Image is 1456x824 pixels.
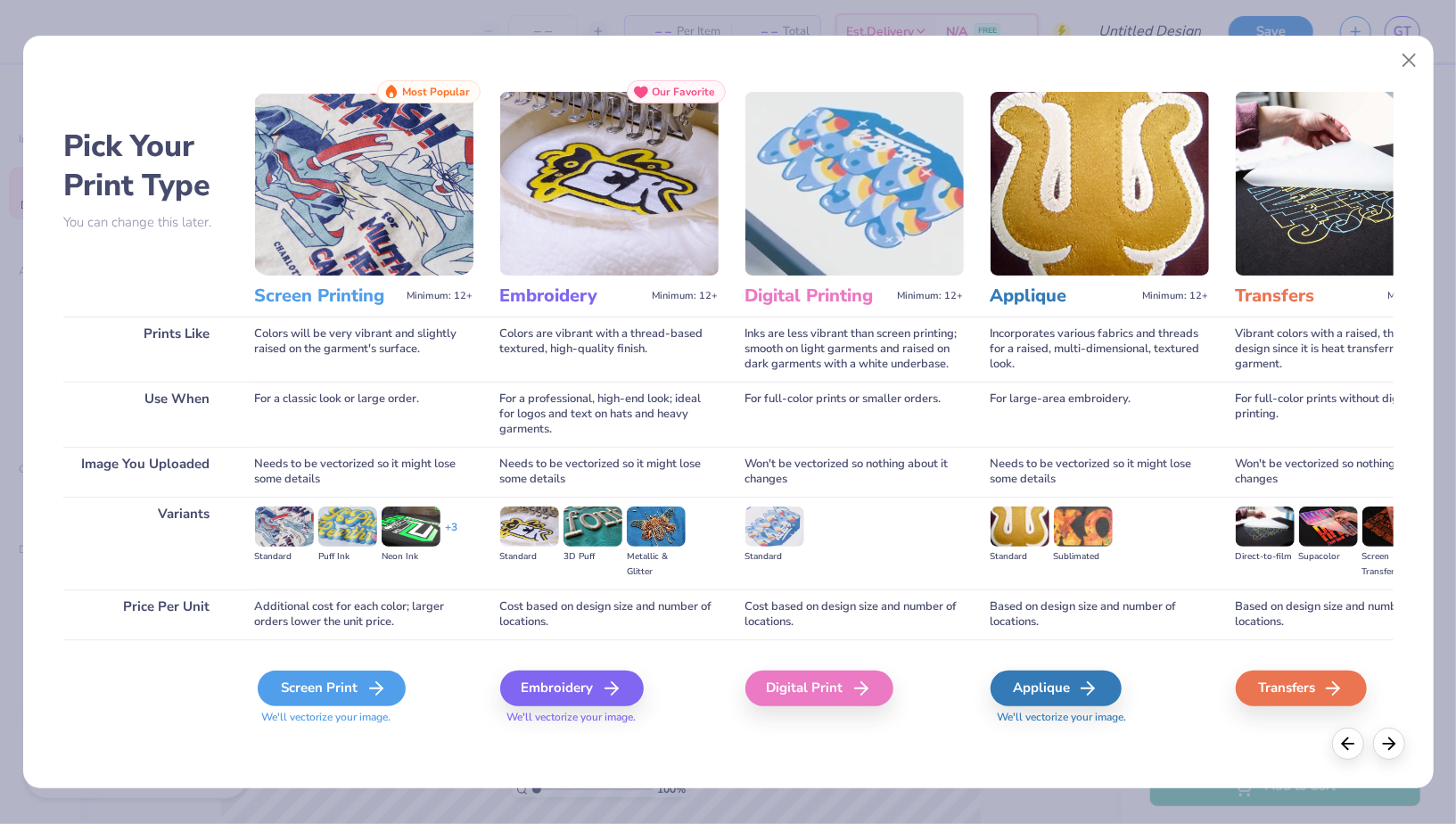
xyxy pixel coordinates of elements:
img: Direct-to-film [1236,507,1295,546]
div: Digital Print [745,671,893,706]
div: Won't be vectorized so nothing about it changes [745,447,964,497]
div: Standard [745,549,804,564]
div: Applique [991,671,1122,706]
div: + 3 [445,520,457,550]
div: Standard [255,549,314,564]
div: Embroidery [500,671,644,706]
div: Use When [63,382,228,447]
h3: Transfers [1236,284,1381,308]
div: Additional cost for each color; larger orders lower the unit price. [255,589,473,639]
div: Price Per Unit [63,589,228,639]
div: Vibrant colors with a raised, thicker design since it is heat transferred on the garment. [1236,317,1454,382]
span: We'll vectorize your image. [991,710,1209,725]
div: Supacolor [1299,549,1358,564]
button: Close [1392,44,1426,78]
div: For full-color prints without digital printing. [1236,382,1454,447]
div: Based on design size and number of locations. [1236,589,1454,639]
div: Colors will be very vibrant and slightly raised on the garment's surface. [255,317,473,382]
span: We'll vectorize your image. [500,710,719,725]
span: Most Popular [403,86,471,98]
img: Transfers [1236,92,1454,276]
div: Transfers [1236,671,1367,706]
div: Sublimated [1054,549,1113,564]
div: Screen Print [258,671,406,706]
h3: Applique [991,284,1136,308]
div: For a professional, high-end look; ideal for logos and text on hats and heavy garments. [500,382,719,447]
h3: Embroidery [500,284,646,308]
span: Minimum: 12+ [898,290,964,302]
div: Needs to be vectorized so it might lose some details [991,447,1209,497]
img: 3D Puff [563,507,622,546]
div: Image You Uploaded [63,447,228,497]
div: For full-color prints or smaller orders. [745,382,964,447]
img: Standard [255,507,314,546]
div: Cost based on design size and number of locations. [500,589,719,639]
div: Prints Like [63,317,228,382]
div: Incorporates various fabrics and threads for a raised, multi-dimensional, textured look. [991,317,1209,382]
span: Minimum: 12+ [1143,290,1209,302]
img: Neon Ink [382,507,440,546]
div: Needs to be vectorized so it might lose some details [500,447,719,497]
span: Minimum: 12+ [407,290,473,302]
h2: Pick Your Print Type [63,127,228,205]
img: Standard [500,507,559,546]
div: Needs to be vectorized so it might lose some details [255,447,473,497]
div: Inks are less vibrant than screen printing; smooth on light garments and raised on dark garments ... [745,317,964,382]
div: Metallic & Glitter [627,549,686,580]
div: Won't be vectorized so nothing about it changes [1236,447,1454,497]
img: Standard [991,507,1049,546]
div: 3D Puff [563,549,622,564]
div: For a classic look or large order. [255,382,473,447]
img: Supacolor [1299,507,1358,546]
img: Embroidery [500,92,719,276]
img: Puff Ink [318,507,377,546]
span: Minimum: 12+ [1388,290,1454,302]
div: Neon Ink [382,549,440,564]
div: Colors are vibrant with a thread-based textured, high-quality finish. [500,317,719,382]
h3: Screen Printing [255,284,400,308]
img: Standard [745,507,804,546]
img: Digital Printing [745,92,964,276]
span: Our Favorite [653,86,716,98]
span: Minimum: 12+ [653,290,719,302]
div: Puff Ink [318,549,377,564]
div: Cost based on design size and number of locations. [745,589,964,639]
h3: Digital Printing [745,284,891,308]
img: Screen Printing [255,92,473,276]
img: Metallic & Glitter [627,507,686,546]
div: Variants [63,497,228,589]
div: Standard [991,549,1049,564]
img: Applique [991,92,1209,276]
div: Direct-to-film [1236,549,1295,564]
div: Screen Transfer [1362,549,1421,580]
img: Screen Transfer [1362,507,1421,546]
p: You can change this later. [63,215,228,230]
div: For large-area embroidery. [991,382,1209,447]
div: Standard [500,549,559,564]
img: Sublimated [1054,507,1113,546]
span: We'll vectorize your image. [255,710,473,725]
div: Based on design size and number of locations. [991,589,1209,639]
